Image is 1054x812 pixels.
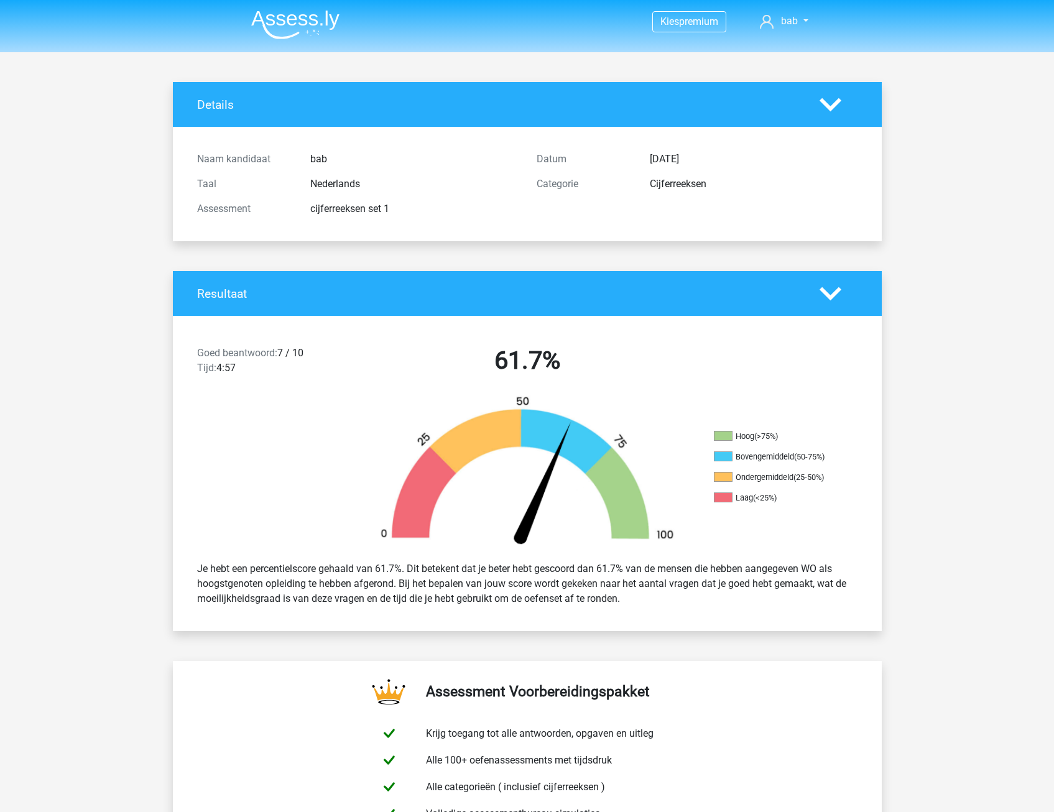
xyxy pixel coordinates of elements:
[640,177,867,191] div: Cijferreeksen
[660,16,679,27] span: Kies
[793,473,824,482] div: (25-50%)
[359,395,695,551] img: 62.432dcb61f442.png
[197,287,801,301] h4: Resultaat
[367,346,688,376] h2: 61.7%
[197,362,216,374] span: Tijd:
[714,472,838,483] li: Ondergemiddeld
[714,451,838,463] li: Bovengemiddeld
[251,10,340,39] img: Assessly
[794,452,825,461] div: (50-75%)
[640,152,867,167] div: [DATE]
[527,152,640,167] div: Datum
[653,13,726,30] a: Kiespremium
[301,201,527,216] div: cijferreeksen set 1
[188,556,867,611] div: Je hebt een percentielscore gehaald van 61.7%. Dit betekent dat je beter hebt gescoord dan 61.7% ...
[527,177,640,191] div: Categorie
[714,431,838,442] li: Hoog
[197,347,277,359] span: Goed beantwoord:
[301,152,527,167] div: bab
[679,16,718,27] span: premium
[301,177,527,191] div: Nederlands
[188,177,301,191] div: Taal
[188,201,301,216] div: Assessment
[188,346,358,381] div: 7 / 10 4:57
[753,493,777,502] div: (<25%)
[714,492,838,504] li: Laag
[781,15,798,27] span: bab
[188,152,301,167] div: Naam kandidaat
[197,98,801,112] h4: Details
[754,431,778,441] div: (>75%)
[755,14,813,29] a: bab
